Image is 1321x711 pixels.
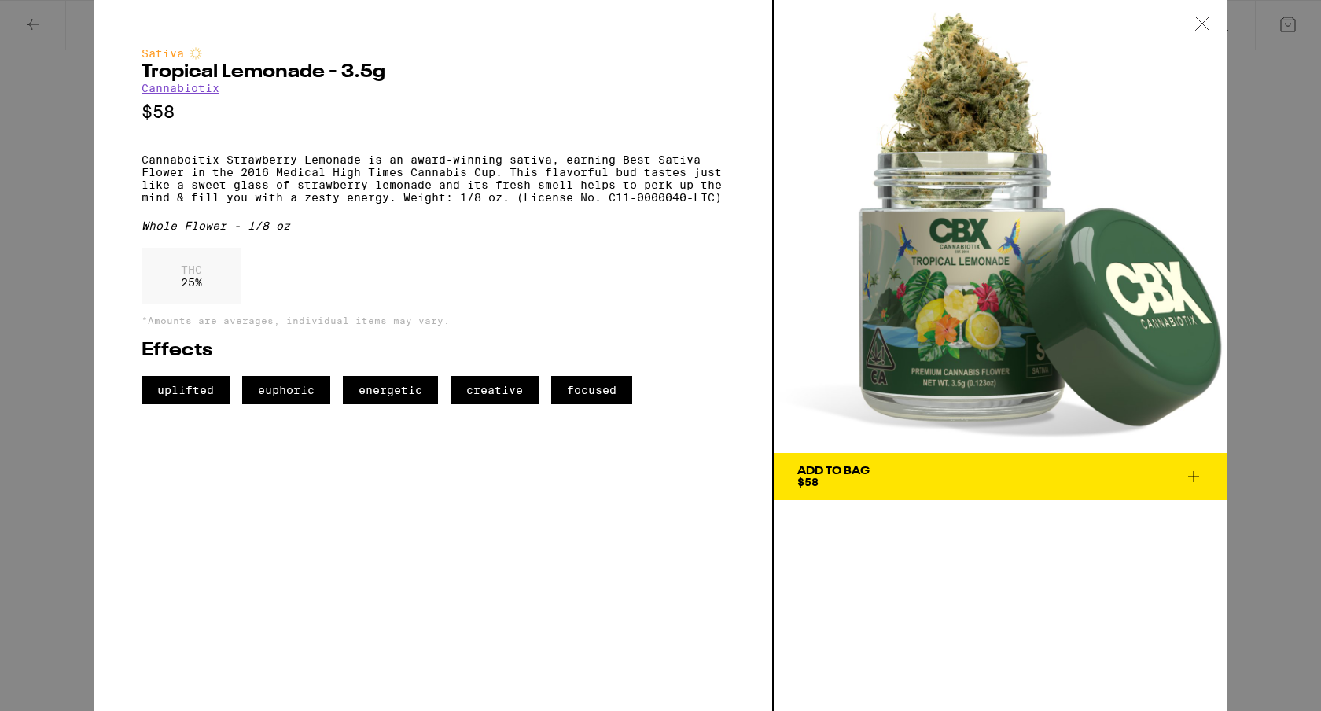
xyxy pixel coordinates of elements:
[142,248,241,304] div: 25 %
[343,376,438,404] span: energetic
[142,47,725,60] div: Sativa
[142,102,725,122] p: $58
[242,376,330,404] span: euphoric
[797,476,819,488] span: $58
[774,453,1227,500] button: Add To Bag$58
[797,466,870,477] div: Add To Bag
[190,47,202,60] img: sativaColor.svg
[181,263,202,276] p: THC
[451,376,539,404] span: creative
[142,376,230,404] span: uplifted
[142,63,725,82] h2: Tropical Lemonade - 3.5g
[142,82,219,94] a: Cannabiotix
[142,315,725,326] p: *Amounts are averages, individual items may vary.
[551,376,632,404] span: focused
[36,11,68,25] span: Help
[142,341,725,360] h2: Effects
[142,153,725,204] p: Cannaboitix Strawberry Lemonade is an award-winning sativa, earning Best Sativa Flower in the 201...
[142,219,725,232] div: Whole Flower - 1/8 oz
